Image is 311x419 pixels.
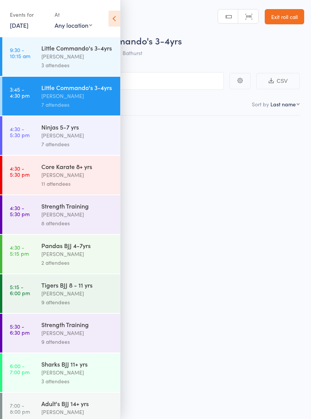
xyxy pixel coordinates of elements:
div: [PERSON_NAME] [41,210,114,219]
a: Exit roll call [265,9,304,24]
div: Little Commando's 3-4yrs [41,83,114,92]
a: 3:45 -4:30 pmLittle Commando's 3-4yrs[PERSON_NAME]7 attendees [2,77,120,115]
a: 4:30 -5:30 pmNinjas 5-7 yrs[PERSON_NAME]7 attendees [2,116,120,155]
a: [DATE] [10,21,28,29]
div: [PERSON_NAME] [41,171,114,179]
time: 4:30 - 5:30 pm [10,165,30,177]
div: [PERSON_NAME] [41,329,114,337]
div: [PERSON_NAME] [41,52,114,61]
div: Tigers BJJ 8 - 11 yrs [41,281,114,289]
time: 6:00 - 7:00 pm [10,363,30,375]
a: 4:30 -5:30 pmCore Karate 8+ yrs[PERSON_NAME]11 attendees [2,156,120,194]
label: Sort by [252,100,269,108]
div: 3 attendees [41,377,114,386]
div: [PERSON_NAME] [41,250,114,258]
button: CSV [256,73,300,89]
div: [PERSON_NAME] [41,131,114,140]
div: Pandas BJJ 4-7yrs [41,241,114,250]
time: 7:00 - 8:00 pm [10,402,30,414]
div: 7 attendees [41,100,114,109]
a: 4:30 -5:30 pmStrength Training[PERSON_NAME]8 attendees [2,195,120,234]
a: 9:30 -10:15 amLittle Commando's 3-4yrs[PERSON_NAME]3 attendees [2,37,120,76]
div: [PERSON_NAME] [41,289,114,298]
div: Strength Training [41,202,114,210]
time: 4:30 - 5:30 pm [10,205,30,217]
span: Little Commando's 3-4yrs [75,34,182,47]
time: 3:45 - 4:30 pm [10,86,30,98]
a: 5:15 -6:00 pmTigers BJJ 8 - 11 yrs[PERSON_NAME]9 attendees [2,274,120,313]
div: 2 attendees [41,258,114,267]
div: Little Commando's 3-4yrs [41,44,114,52]
time: 4:30 - 5:15 pm [10,244,29,256]
time: 9:30 - 10:15 am [10,47,30,59]
div: 11 attendees [41,179,114,188]
div: Events for [10,8,47,21]
div: Strength Training [41,320,114,329]
a: 5:30 -6:30 pmStrength Training[PERSON_NAME]9 attendees [2,314,120,353]
div: 7 attendees [41,140,114,149]
div: 9 attendees [41,337,114,346]
div: Last name [270,100,296,108]
a: 6:00 -7:00 pmSharks BJJ 11+ yrs[PERSON_NAME]3 attendees [2,353,120,392]
div: 8 attendees [41,219,114,228]
a: 4:30 -5:15 pmPandas BJJ 4-7yrs[PERSON_NAME]2 attendees [2,235,120,274]
time: 5:30 - 6:30 pm [10,323,30,335]
div: Adult's BJJ 14+ yrs [41,399,114,408]
div: Sharks BJJ 11+ yrs [41,360,114,368]
div: [PERSON_NAME] [41,368,114,377]
div: [PERSON_NAME] [41,408,114,416]
div: Core Karate 8+ yrs [41,162,114,171]
time: 5:15 - 6:00 pm [10,284,30,296]
div: Ninjas 5-7 yrs [41,123,114,131]
span: Bathurst [123,49,142,57]
div: At [55,8,92,21]
div: 9 attendees [41,298,114,307]
div: Any location [55,21,92,29]
div: 3 attendees [41,61,114,70]
time: 4:30 - 5:30 pm [10,126,30,138]
div: [PERSON_NAME] [41,92,114,100]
